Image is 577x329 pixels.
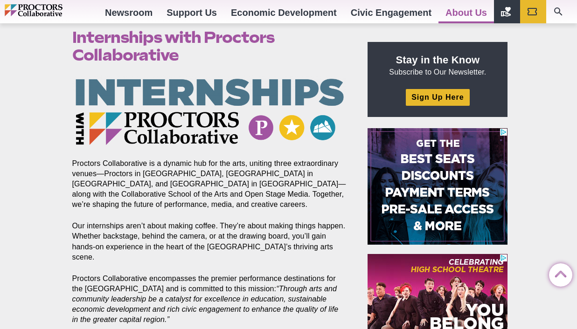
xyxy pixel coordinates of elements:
[368,128,507,245] iframe: Advertisement
[72,221,347,262] p: Our internships aren’t about making coffee. They’re about making things happen. Whether backstage...
[406,89,469,105] a: Sign Up Here
[396,54,480,66] strong: Stay in the Know
[72,28,347,64] h1: Internships with Proctors Collaborative
[72,274,347,325] p: Proctors Collaborative encompasses the premier performance destinations for the [GEOGRAPHIC_DATA]...
[5,4,98,17] img: Proctors logo
[379,53,496,77] p: Subscribe to Our Newsletter.
[549,264,568,282] a: Back to Top
[72,158,347,210] p: Proctors Collaborative is a dynamic hub for the arts, uniting three extraordinary venues—Proctors...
